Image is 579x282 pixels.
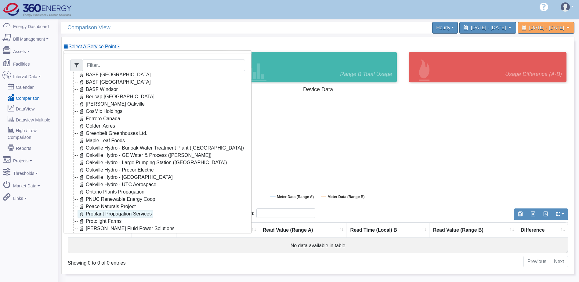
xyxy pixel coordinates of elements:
span: Filter [70,60,83,71]
a: BASF Windsor [78,86,119,93]
li: BASF [GEOGRAPHIC_DATA] [70,71,245,78]
div: Select A Service Point [63,50,252,233]
th: Read Time (Local) B : activate to sort column ascending [346,222,429,238]
button: Export to Excel [527,208,539,220]
a: CosMic Holdings [78,108,124,115]
li: Greenbelt Greenhouses Ltd. [70,130,245,137]
a: Oakville Hydro - [GEOGRAPHIC_DATA] [78,174,174,181]
th: Read Value (Range A) : activate to sort column ascending [259,222,347,238]
li: Oakville Hydro - GE Water & Process ([PERSON_NAME]) [70,152,245,159]
th: Read Value (Range B) : activate to sort column ascending [429,222,517,238]
span: Device List [68,44,116,49]
span: Usage Difference (A-B) [505,70,562,78]
a: [PERSON_NAME] Fluid Power Solutions [78,225,176,232]
tspan: Device Data [303,86,333,92]
tspan: Meter Data (Range A) [277,195,314,199]
li: Oakville Hydro - Large Pumping Station ([GEOGRAPHIC_DATA]) [70,159,245,166]
input: Search: [256,208,315,218]
li: Oakville Hydro - Burloak Water Treatment Plant ([GEOGRAPHIC_DATA]) [70,144,245,152]
a: Oakville Hydro - Large Pumping Station ([GEOGRAPHIC_DATA]) [78,159,228,166]
button: Copy to clipboard [514,208,527,220]
span: [DATE] - [DATE] [529,25,564,30]
li: Protolight Farms [70,218,245,225]
a: Ontario Plants Propagation [78,188,146,196]
a: [PERSON_NAME] Oakville [78,100,146,108]
span: [DATE] - [DATE] [471,25,506,30]
li: Oakville Hydro - [GEOGRAPHIC_DATA] [70,174,245,181]
a: Ferrero Canada [78,115,121,122]
li: Ontario Plants Propagation [70,188,245,196]
a: PNUC Renewable Energy Coop [78,196,157,203]
button: Generate PDF [539,208,552,220]
li: [PERSON_NAME] Head Office / Powder Metal [70,232,245,240]
div: Showing 0 to 0 of 0 entries [68,255,271,267]
a: Oakville Hydro - UTC Aerospace [78,181,157,188]
li: Oakville Hydro - UTC Aerospace [70,181,245,188]
td: No data available in table [68,238,568,253]
th: Difference : activate to sort column ascending [517,222,568,238]
a: Proplant Propagation Services [78,210,153,218]
li: Oakville Hydro - Procor Electric [70,166,245,174]
li: [PERSON_NAME] Oakville [70,100,245,108]
li: [PERSON_NAME] Fluid Power Solutions [70,225,245,232]
label: Search: [237,208,315,218]
li: Proplant Propagation Services [70,210,245,218]
li: Golden Acres [70,122,245,130]
input: Filter [83,60,245,71]
li: PNUC Renewable Energy Coop [70,196,245,203]
a: Greenbelt Greenhouses Ltd. [78,130,149,137]
a: [PERSON_NAME] Head Office / Powder Metal [78,232,188,240]
a: BASF [GEOGRAPHIC_DATA] [78,71,152,78]
a: Oakville Hydro - Procor Electric [78,166,155,174]
a: Protolight Farms [78,218,123,225]
a: Golden Acres [78,122,116,130]
a: BASF [GEOGRAPHIC_DATA] [78,78,152,86]
span: Range B Total Usage [340,70,392,78]
li: Bericap [GEOGRAPHIC_DATA] [70,93,245,100]
tspan: Meter Data (Range B) [327,195,364,199]
a: Oakville Hydro - Burloak Water Treatment Plant ([GEOGRAPHIC_DATA]) [78,144,245,152]
div: Hourly [432,22,458,34]
li: BASF Windsor [70,86,245,93]
li: CosMic Holdings [70,108,245,115]
li: Peace Naturals Project [70,203,245,210]
a: Bericap [GEOGRAPHIC_DATA] [78,93,156,100]
a: Select A Service Point [63,44,120,49]
button: Show/Hide Columns [552,208,568,220]
a: Maple Leaf Foods [78,137,126,144]
span: Comparison View [67,22,237,33]
li: Ferrero Canada [70,115,245,122]
img: user-3.svg [561,2,570,12]
a: Peace Naturals Project [78,203,137,210]
a: Oakville Hydro - GE Water & Process ([PERSON_NAME]) [78,152,213,159]
li: BASF [GEOGRAPHIC_DATA] [70,78,245,86]
li: Maple Leaf Foods [70,137,245,144]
